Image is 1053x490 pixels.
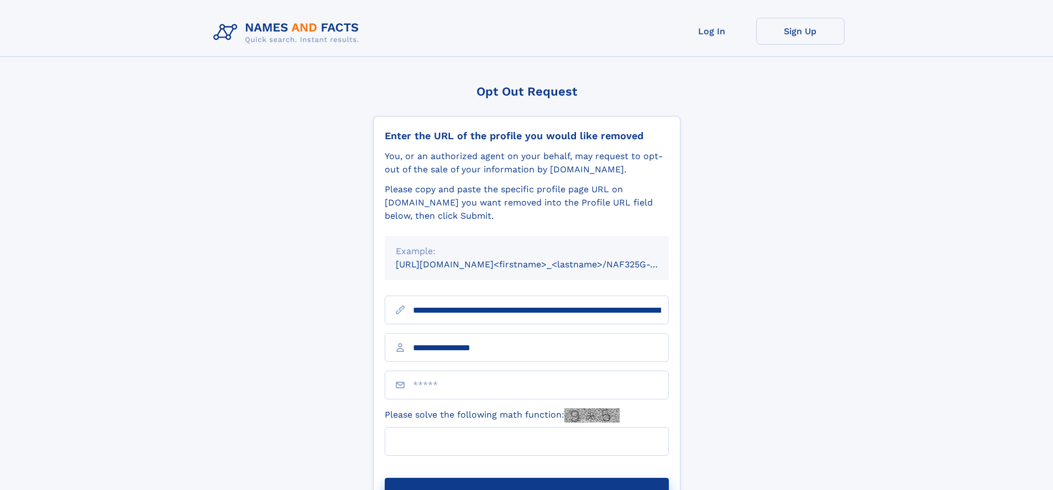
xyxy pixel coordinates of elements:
div: Opt Out Request [373,85,680,98]
label: Please solve the following math function: [385,408,620,423]
div: Enter the URL of the profile you would like removed [385,130,669,142]
div: You, or an authorized agent on your behalf, may request to opt-out of the sale of your informatio... [385,150,669,176]
div: Example: [396,245,658,258]
div: Please copy and paste the specific profile page URL on [DOMAIN_NAME] you want removed into the Pr... [385,183,669,223]
img: Logo Names and Facts [209,18,368,48]
a: Sign Up [756,18,845,45]
small: [URL][DOMAIN_NAME]<firstname>_<lastname>/NAF325G-xxxxxxxx [396,259,690,270]
a: Log In [668,18,756,45]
